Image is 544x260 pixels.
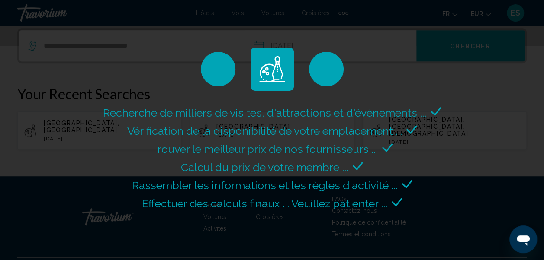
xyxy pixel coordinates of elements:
span: Trouver le meilleur prix de nos fournisseurs ... [151,143,378,155]
span: Effectuer des calculs finaux ... Veuillez patienter ... [142,197,387,210]
span: Recherche de milliers de visites, d'attractions et d'événements ... [103,106,426,119]
span: Rassembler les informations et les règles d'activité ... [132,179,398,192]
span: Calcul du prix de votre membre ... [181,161,348,174]
iframe: Bouton de lancement de la fenêtre de messagerie [509,225,537,253]
span: Vérification de la disponibilité de votre emplacement ... [127,124,402,137]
